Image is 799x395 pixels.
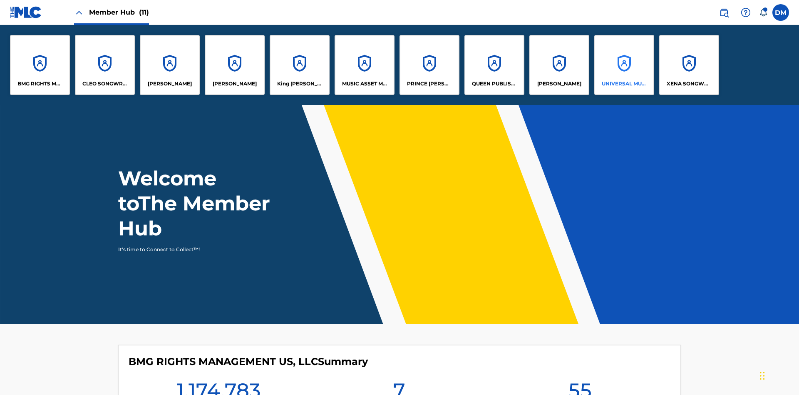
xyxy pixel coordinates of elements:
div: User Menu [772,4,789,21]
div: Drag [760,363,765,388]
a: Accounts[PERSON_NAME] [529,35,589,95]
div: Help [737,4,754,21]
iframe: Chat Widget [757,355,799,395]
a: AccountsBMG RIGHTS MANAGEMENT US, LLC [10,35,70,95]
h1: Welcome to The Member Hub [118,166,274,241]
p: QUEEN PUBLISHA [472,80,517,87]
a: AccountsQUEEN PUBLISHA [464,35,524,95]
div: Notifications [759,8,767,17]
img: help [741,7,751,17]
span: (11) [139,8,149,16]
a: Accounts[PERSON_NAME] [205,35,265,95]
p: MUSIC ASSET MANAGEMENT (MAM) [342,80,387,87]
p: UNIVERSAL MUSIC PUB GROUP [602,80,647,87]
p: RONALD MCTESTERSON [537,80,581,87]
span: Member Hub [89,7,149,17]
p: BMG RIGHTS MANAGEMENT US, LLC [17,80,63,87]
a: Public Search [716,4,732,21]
p: It's time to Connect to Collect™! [118,246,263,253]
a: Accounts[PERSON_NAME] [140,35,200,95]
a: AccountsMUSIC ASSET MANAGEMENT (MAM) [335,35,395,95]
img: search [719,7,729,17]
p: ELVIS COSTELLO [148,80,192,87]
p: PRINCE MCTESTERSON [407,80,452,87]
img: Close [74,7,84,17]
p: EYAMA MCSINGER [213,80,257,87]
p: XENA SONGWRITER [667,80,712,87]
h4: BMG RIGHTS MANAGEMENT US, LLC [129,355,368,368]
a: AccountsCLEO SONGWRITER [75,35,135,95]
a: AccountsPRINCE [PERSON_NAME] [399,35,459,95]
a: AccountsUNIVERSAL MUSIC PUB GROUP [594,35,654,95]
a: AccountsXENA SONGWRITER [659,35,719,95]
p: CLEO SONGWRITER [82,80,128,87]
a: AccountsKing [PERSON_NAME] [270,35,330,95]
p: King McTesterson [277,80,323,87]
img: MLC Logo [10,6,42,18]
